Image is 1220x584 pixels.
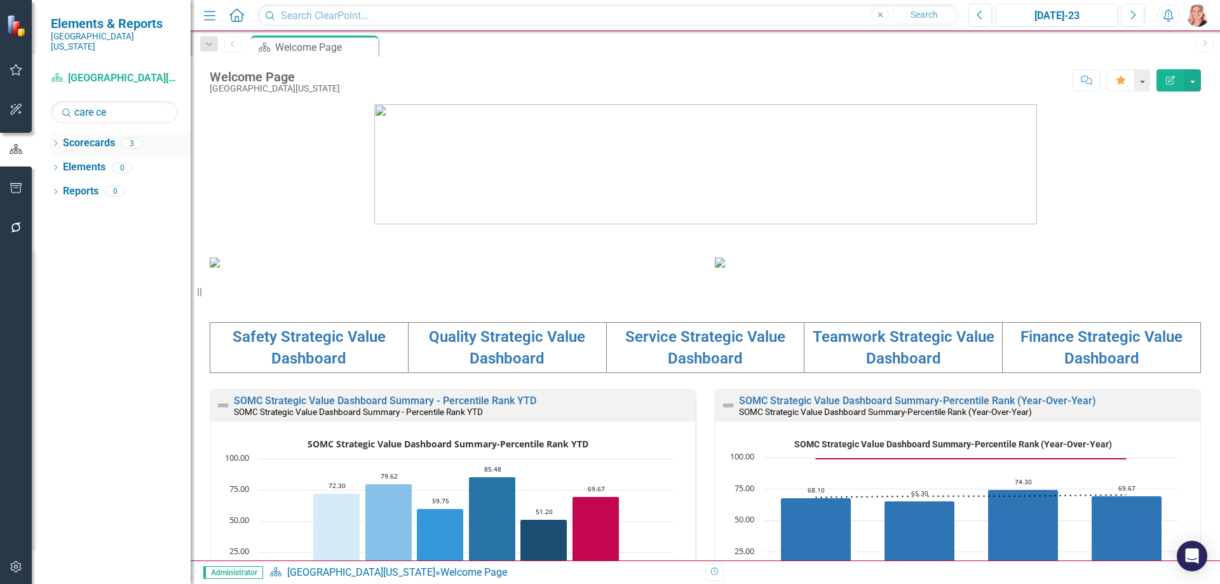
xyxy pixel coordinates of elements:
path: FY2023, 74.3. Percentile Rank. [988,489,1059,583]
g: Safety, bar series 1 of 6 with 1 bar. [313,493,360,583]
img: download%20somc%20strategic%20values%20v2.png [715,257,725,268]
text: 72.30 [329,481,346,490]
text: SOMC Strategic Value Dashboard Summary-Percentile Rank (Year-Over-Year) [794,439,1112,449]
text: 50.00 [229,514,249,526]
text: 85.48 [484,465,501,473]
a: Teamwork Strategic Value Dashboard [813,328,994,367]
a: Quality Strategic Value Dashboard [429,328,585,367]
text: 79.62 [381,472,398,480]
text: 100.00 [225,452,249,463]
text: 50.00 [735,513,754,525]
text: 59.75 [432,496,449,505]
path: FY2021, 68.1. Percentile Rank. [781,498,851,583]
g: Overall YTD, bar series 6 of 6 with 1 bar. [573,496,620,583]
g: Teamwork, bar series 4 of 6 with 1 bar. [469,477,516,583]
text: 69.67 [588,484,605,493]
a: Finance Strategic Value Dashboard [1020,328,1183,367]
text: 25.00 [735,545,754,557]
text: SOMC Strategic Value Dashboard Summary-Percentile Rank YTD [308,438,588,450]
text: 75.00 [229,483,249,494]
g: Quality, bar series 2 of 6 with 1 bar. [365,484,412,583]
text: 74.30 [1015,477,1032,486]
div: 0 [112,162,132,173]
div: Welcome Page [275,39,375,55]
text: 100.00 [730,451,754,462]
path: FY2022, 65.3. Percentile Rank. [884,501,955,583]
text: 68.10 [808,486,825,494]
g: Goal, series 2 of 3. Line with 4 data points. [813,456,1129,461]
path: FY2024, 79.62. Quality. [365,484,412,583]
img: Not Defined [721,398,736,413]
img: Not Defined [215,398,231,413]
a: SOMC Strategic Value Dashboard Summary - Percentile Rank YTD [234,395,536,407]
div: [DATE]-23 [1000,8,1113,24]
small: [GEOGRAPHIC_DATA][US_STATE] [51,31,178,52]
small: SOMC Strategic Value Dashboard Summary-Percentile Rank (Year-Over-Year) [739,407,1032,417]
div: Welcome Page [210,70,340,84]
input: Search Below... [51,101,178,123]
div: Welcome Page [440,566,507,578]
path: FY2024, 51.2. Finance. [520,519,567,583]
path: FY2024, 69.67. Percentile Rank. [1092,496,1162,583]
img: download%20somc%20logo%20v2.png [374,104,1037,224]
div: » [269,566,696,580]
button: Search [892,6,956,24]
img: Tiffany LaCoste [1186,4,1209,27]
a: Safety Strategic Value Dashboard [233,328,386,367]
a: [GEOGRAPHIC_DATA][US_STATE] [51,71,178,86]
text: 69.67 [1118,484,1135,492]
span: Elements & Reports [51,16,178,31]
path: FY2024, 85.48. Teamwork. [469,477,516,583]
div: 3 [121,138,142,149]
input: Search ClearPoint... [257,4,959,27]
text: 25.00 [229,545,249,557]
g: Finance, bar series 5 of 6 with 1 bar. [520,519,567,583]
path: FY2024, 72.3. Safety. [313,493,360,583]
div: Open Intercom Messenger [1177,541,1207,571]
a: SOMC Strategic Value Dashboard Summary-Percentile Rank (Year-Over-Year) [739,395,1096,407]
text: 65.30 [911,489,928,498]
a: Elements [63,160,105,175]
span: Administrator [203,566,263,579]
path: FY2024, 59.75. Service. [417,508,464,583]
button: [DATE]-23 [996,4,1118,27]
a: [GEOGRAPHIC_DATA][US_STATE] [287,566,435,578]
small: SOMC Strategic Value Dashboard Summary - Percentile Rank YTD [234,407,483,417]
a: Reports [63,184,98,199]
g: Percentile Rank, series 1 of 3. Bar series with 4 bars. [781,489,1162,583]
a: Scorecards [63,136,115,151]
img: download%20somc%20mission%20vision.png [210,257,220,268]
g: Service, bar series 3 of 6 with 1 bar. [417,508,464,583]
span: Search [911,10,938,20]
path: FY2024, 69.67. Overall YTD. [573,496,620,583]
a: Service Strategic Value Dashboard [625,328,785,367]
text: 51.20 [536,507,553,516]
div: 0 [105,186,125,197]
text: 75.00 [735,482,754,494]
img: ClearPoint Strategy [6,15,29,37]
div: [GEOGRAPHIC_DATA][US_STATE] [210,84,340,93]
